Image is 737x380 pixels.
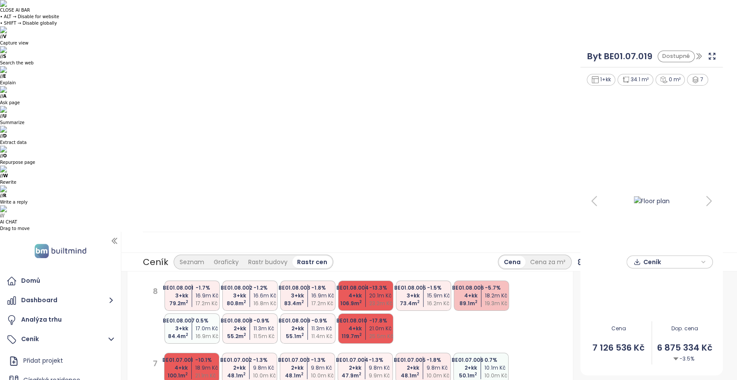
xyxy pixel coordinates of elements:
[163,317,188,325] div: BE01.08.007
[369,317,395,325] div: -17.8 %
[485,292,510,300] div: 18.2m Kč
[4,331,117,348] button: Ceník
[427,284,452,292] div: -1.5 %
[163,325,188,332] div: 3+kk
[427,364,452,372] div: 9.8m Kč
[221,325,246,332] div: 2+kk
[278,364,304,372] div: 2+kk
[220,356,246,364] div: BE01.07.002
[221,317,246,325] div: BE01.08.008
[673,355,694,363] span: -3.5%
[278,317,304,325] div: BE01.08.009
[253,332,279,340] div: 11.5m Kč
[21,314,62,325] div: Analýza trhu
[186,299,188,304] sup: 2
[253,372,278,380] div: 10.0m Kč
[311,325,337,332] div: 11.3m Kč
[278,300,304,307] div: 83.4 m
[484,364,510,372] div: 10.1m Kč
[336,300,362,307] div: 106.9 m
[394,364,419,372] div: 2+kk
[153,285,158,339] div: 8
[359,371,361,377] sup: 2
[244,299,246,304] sup: 2
[221,284,246,292] div: BE01.08.002
[311,292,337,300] div: 16.9m Kč
[369,325,395,332] div: 21.0m Kč
[253,300,279,307] div: 16.8m Kč
[311,317,337,325] div: -0.9 %
[452,300,478,307] div: 89.1 m
[427,356,452,364] div: -1.8 %
[484,372,510,380] div: 10.0m Kč
[475,299,478,304] sup: 2
[196,325,221,332] div: 17.0m Kč
[369,364,394,372] div: 9.8m Kč
[485,300,510,307] div: 19.3m Kč
[253,292,279,300] div: 16.6m Kč
[163,292,188,300] div: 3+kk
[427,300,452,307] div: 16.2m Kč
[452,356,477,364] div: BE01.07.006
[163,332,188,340] div: 84.4 m
[336,292,362,300] div: 4+kk
[336,325,362,332] div: 4+kk
[311,284,337,292] div: -1.8 %
[336,332,362,340] div: 119.7 m
[244,332,246,337] sup: 2
[253,284,279,292] div: -1.2 %
[4,311,117,329] a: Analýza trhu
[301,371,304,377] sup: 2
[195,372,221,380] div: 21.1m Kč
[195,356,221,364] div: -10.1 %
[336,356,361,364] div: BE01.07.004
[369,300,395,307] div: 23.2m Kč
[292,256,332,268] div: Rastr cen
[311,364,336,372] div: 9.8m Kč
[394,356,419,364] div: BE01.07.005
[4,292,117,309] button: Dashboard
[163,300,188,307] div: 79.2 m
[417,371,419,377] sup: 2
[278,284,304,292] div: BE01.08.003
[278,332,304,340] div: 55.1 m
[369,292,395,300] div: 20.1m Kč
[301,332,304,337] sup: 2
[196,292,221,300] div: 16.9m Kč
[652,341,718,354] span: 6 875 334 Kč
[452,372,477,380] div: 50.1 m
[6,352,114,370] div: Přidat projekt
[631,255,708,268] div: button
[23,355,63,366] div: Přidat projekt
[196,300,221,307] div: 17.2m Kč
[253,364,278,372] div: 9.8m Kč
[209,256,244,268] div: Graficky
[369,372,394,380] div: 9.9m Kč
[485,284,510,292] div: -5.7 %
[643,255,699,268] span: Ceník
[369,332,395,340] div: 25.5m Kč
[336,317,362,325] div: BE01.08.010
[452,284,478,292] div: BE01.08.006
[278,325,304,332] div: 2+kk
[162,364,188,372] div: 4+kk
[175,256,209,268] div: Seznam
[359,332,362,337] sup: 2
[427,292,452,300] div: 15.9m Kč
[143,254,168,270] div: Ceník
[484,356,510,364] div: 0.7 %
[221,292,246,300] div: 3+kk
[311,356,336,364] div: -1.3 %
[452,292,478,300] div: 4+kk
[243,371,246,377] sup: 2
[585,325,651,333] span: Cena
[253,356,278,364] div: -1.3 %
[221,332,246,340] div: 55.2 m
[21,275,40,286] div: Domů
[525,256,570,268] div: Cena za m²
[394,372,419,380] div: 48.1 m
[195,364,221,372] div: 18.9m Kč
[394,292,420,300] div: 3+kk
[585,341,651,354] span: 7 126 536 Kč
[253,317,279,325] div: -0.9 %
